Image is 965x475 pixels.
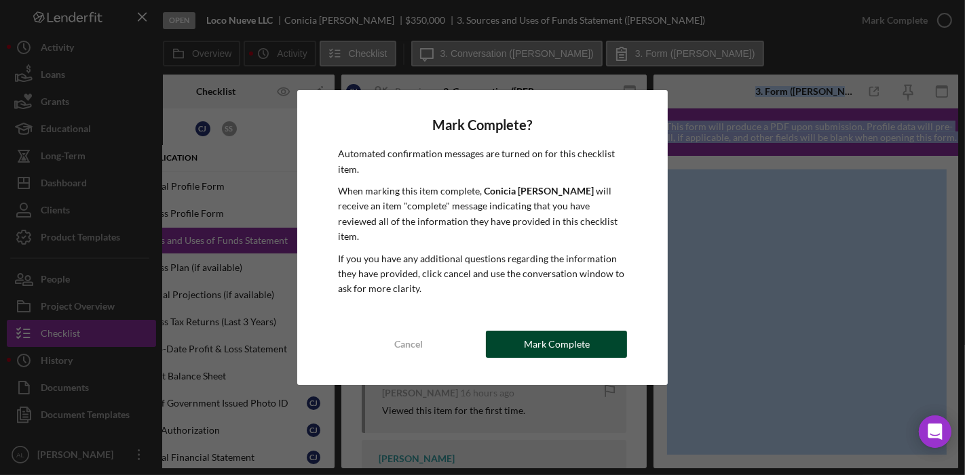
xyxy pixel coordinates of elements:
div: Mark Complete [524,331,590,358]
p: Automated confirmation messages are turned on for this checklist item. [338,146,628,177]
p: When marking this item complete, will receive an item "complete" message indicating that you have... [338,184,628,245]
button: Mark Complete [486,331,627,358]
div: Open Intercom Messenger [919,415,951,448]
div: Cancel [394,331,423,358]
b: Conicia [PERSON_NAME] [484,185,594,197]
h4: Mark Complete? [338,117,628,133]
button: Cancel [338,331,479,358]
p: If you you have any additional questions regarding the information they have provided, click canc... [338,251,628,297]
